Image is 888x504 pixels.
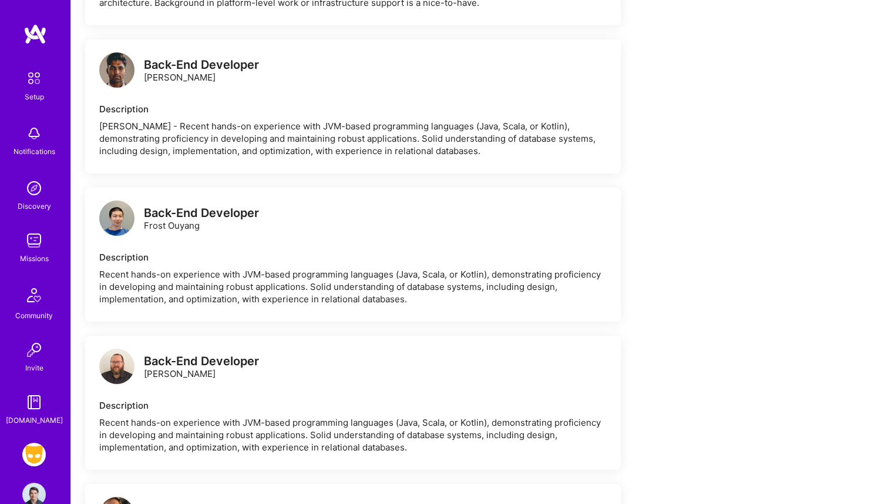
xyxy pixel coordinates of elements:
a: Grindr: Mobile + BE + Cloud [19,443,49,466]
a: logo [99,201,134,239]
img: logo [23,24,47,45]
img: logo [99,349,134,384]
div: Back-End Developer [144,59,259,71]
div: [PERSON_NAME] - Recent hands-on experience with JVM-based programming languages (Java, Scala, or ... [99,120,607,157]
img: bell [22,122,46,145]
img: Grindr: Mobile + BE + Cloud [22,443,46,466]
img: guide book [22,390,46,414]
div: [DOMAIN_NAME] [6,414,63,426]
img: setup [22,66,46,91]
a: logo [99,52,134,91]
div: Description [99,251,607,263]
div: Setup [25,91,44,103]
div: [PERSON_NAME] [144,355,259,380]
div: Community [15,309,53,322]
img: teamwork [22,229,46,252]
div: Description [99,103,607,115]
a: logo [99,349,134,387]
div: Frost Ouyang [144,207,259,232]
img: discovery [22,176,46,200]
div: Invite [25,362,43,374]
div: Notifications [14,145,55,158]
div: Recent hands-on experience with JVM-based programming languages (Java, Scala, or Kotlin), demonst... [99,416,607,453]
div: Back-End Developer [144,355,259,368]
div: [PERSON_NAME] [144,59,259,84]
img: Community [20,281,48,309]
div: Missions [20,252,49,265]
div: Back-End Developer [144,207,259,219]
img: logo [99,52,134,88]
div: Recent hands-on experience with JVM-based programming languages (Java, Scala, or Kotlin), demonst... [99,268,607,305]
div: Description [99,399,607,412]
div: Discovery [18,200,51,212]
img: Invite [22,338,46,362]
img: logo [99,201,134,236]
